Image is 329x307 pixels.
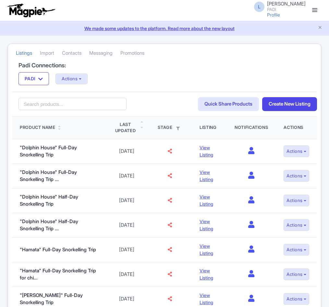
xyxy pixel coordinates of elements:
a: Promotions [120,44,144,62]
i: Filter by stage [176,127,180,130]
button: PADI [18,72,49,85]
a: We made some updates to the platform. Read more about the new layout [4,25,325,32]
button: Actions [284,145,309,157]
a: Import [40,44,54,62]
a: "Hamata" Full-Day Snorkelling Trip for chi... [20,267,96,281]
a: Quick Share Products [198,97,259,111]
a: L [PERSON_NAME] PADI [250,1,306,12]
td: [DATE] [105,139,148,164]
a: View Listing [200,145,213,158]
button: Actions [284,170,309,182]
a: Messaging [89,44,113,62]
td: [DATE] [105,262,148,287]
a: View Listing [200,219,213,232]
h4: Padi Connections: [18,62,311,69]
td: [DATE] [105,164,148,188]
a: View Listing [200,194,213,207]
td: [DATE] [105,237,148,262]
button: Actions [284,219,309,231]
a: "Dolphin House" Half-Day Snorkelling Trip [20,194,78,207]
span: L [254,2,264,12]
a: "Dolphin House" Half-Day Snorkelling Trip ... [20,218,78,232]
button: Actions [284,244,309,256]
a: "Dolphin House" Full-Day Snorkelling Trip [20,144,77,158]
a: Listings [16,44,32,62]
span: [PERSON_NAME] [267,1,306,7]
a: "Hamata" Full-Day Snorkelling Trip [20,246,96,253]
button: Actions [284,293,309,305]
th: Listing [192,117,227,139]
td: [DATE] [105,213,148,237]
th: Actions [276,117,317,139]
a: "[PERSON_NAME]" Full-Day Snorkelling Trip [20,292,83,306]
a: Create New Listing [262,97,317,111]
a: "Dolphin House" Full-Day Snorkelling Trip ... [20,169,77,183]
button: Actions [284,268,309,280]
button: Close announcement [318,24,323,32]
a: Contacts [62,44,81,62]
a: View Listing [200,292,213,305]
div: Last Updated [113,121,138,134]
div: Stage [156,124,184,131]
small: PADI [267,7,306,12]
th: Notifications [227,117,276,139]
input: Search products... [18,98,127,110]
button: Actions [55,74,88,84]
a: View Listing [200,243,213,256]
a: Profile [267,12,280,17]
td: [DATE] [105,188,148,213]
a: View Listing [200,169,213,182]
a: View Listing [200,268,213,281]
div: Product Name [20,124,55,131]
button: Actions [284,195,309,207]
img: logo-ab69f6fb50320c5b225c76a69d11143b.png [6,3,56,17]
